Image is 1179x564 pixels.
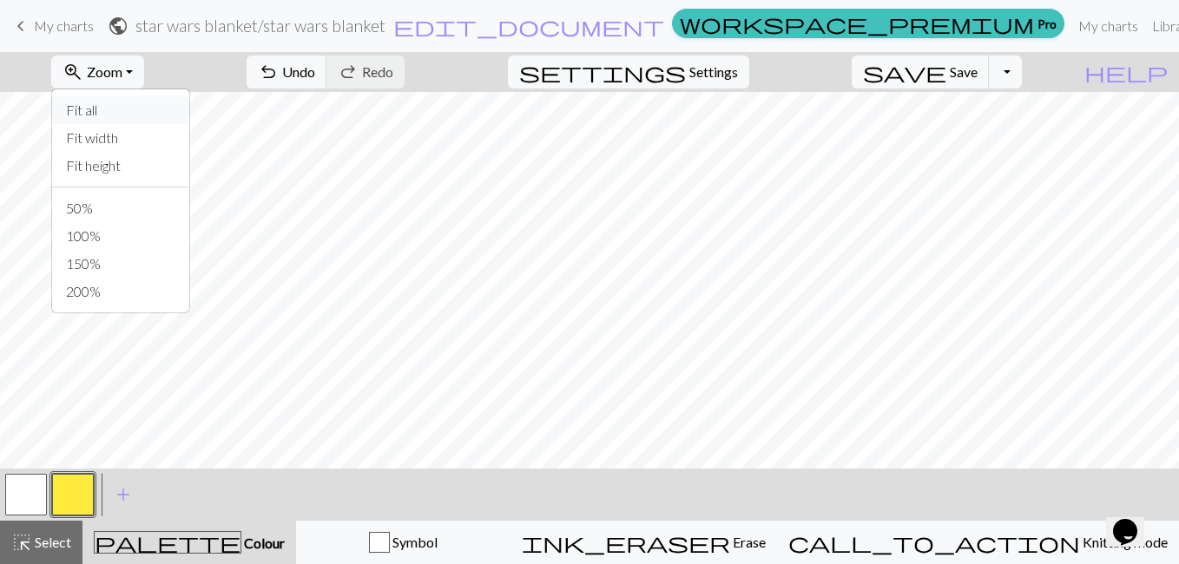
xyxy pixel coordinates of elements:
button: Colour [82,521,296,564]
button: Knitting mode [777,521,1179,564]
span: save [863,60,946,84]
span: palette [95,530,240,554]
button: 100% [52,222,189,250]
span: help [1084,60,1168,84]
button: Fit width [52,124,189,152]
span: keyboard_arrow_left [10,14,31,38]
h2: star wars blanket / star wars blanket [135,16,385,36]
span: public [108,14,128,38]
button: Fit all [52,96,189,124]
button: Undo [247,56,327,89]
span: Settings [689,62,738,82]
a: Pro [672,9,1064,38]
button: Zoom [51,56,144,89]
span: Save [950,63,978,80]
span: highlight_alt [11,530,32,554]
button: Save [852,56,990,89]
span: workspace_premium [680,11,1034,36]
button: SettingsSettings [508,56,749,89]
button: Fit height [52,152,189,180]
span: Symbol [390,534,438,550]
span: undo [258,60,279,84]
button: Symbol [296,521,510,564]
span: Colour [241,534,285,551]
span: Undo [282,63,315,80]
span: ink_eraser [522,530,730,554]
span: Select [32,534,71,550]
i: Settings [519,62,686,82]
a: My charts [1071,9,1145,43]
span: My charts [34,17,94,34]
span: settings [519,60,686,84]
span: Zoom [87,63,122,80]
button: 200% [52,278,189,305]
span: Knitting mode [1080,534,1168,550]
button: Erase [510,521,777,564]
span: add [113,482,134,507]
iframe: chat widget [1106,495,1162,547]
button: 50% [52,194,189,222]
button: 150% [52,250,189,278]
span: zoom_in [63,60,83,84]
span: Erase [730,534,766,550]
span: call_to_action [788,530,1080,554]
span: edit_document [393,14,664,38]
a: My charts [10,11,94,41]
